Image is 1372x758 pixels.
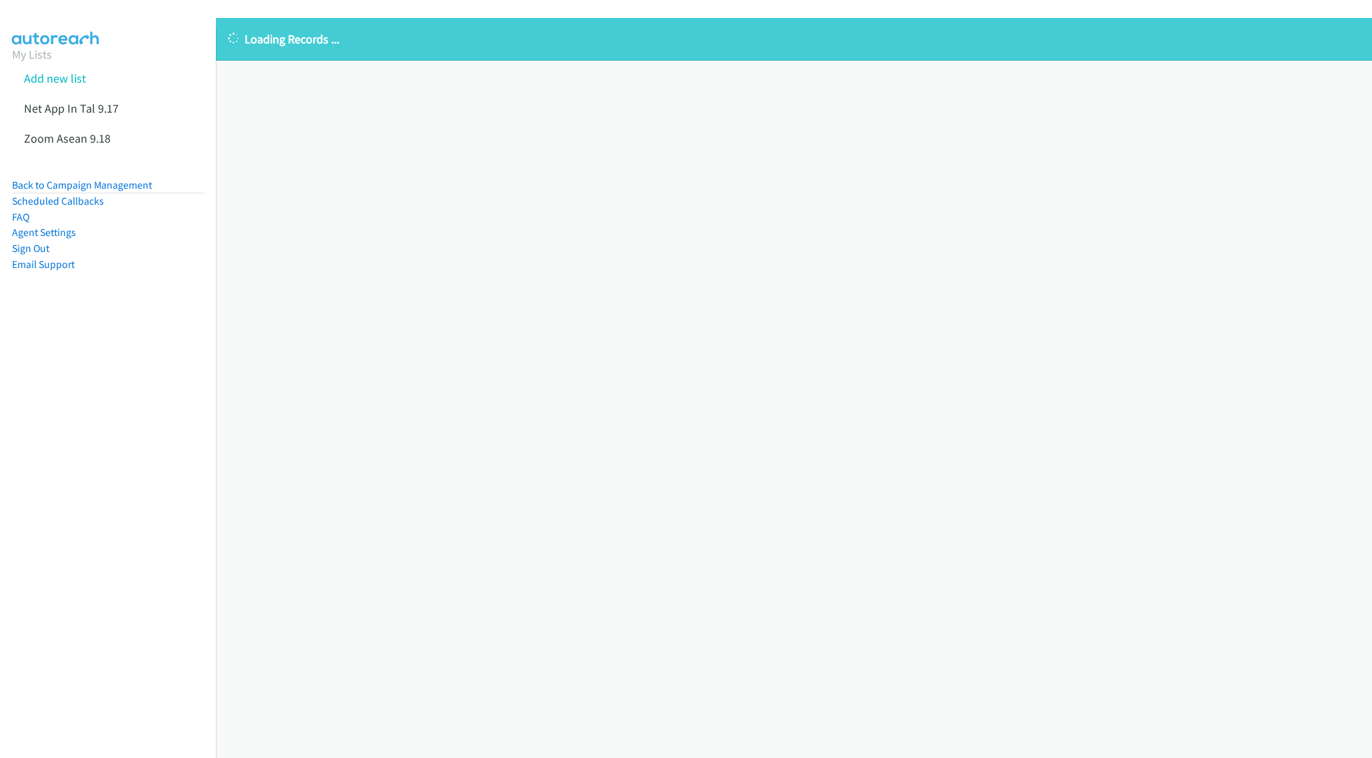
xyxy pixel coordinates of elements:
a: Add new list [24,71,86,86]
a: Sign Out [12,242,49,255]
p: Loading Records ... [228,30,1360,48]
a: Scheduled Callbacks [12,195,104,207]
a: Email Support [12,258,75,271]
a: Back to Campaign Management [12,179,152,191]
a: Zoom Asean 9.18 [24,131,111,146]
a: FAQ [12,211,29,223]
a: Agent Settings [12,226,76,239]
a: Net App In Tal 9.17 [24,101,119,116]
a: My Lists [12,47,52,62]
